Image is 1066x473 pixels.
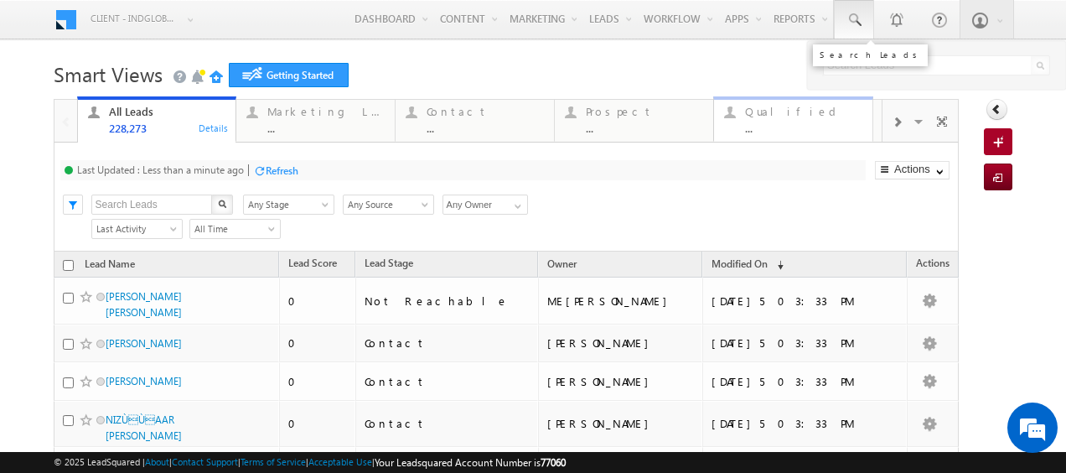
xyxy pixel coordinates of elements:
a: All Time [189,219,281,239]
a: Show All Items [505,195,526,212]
span: Smart Views [54,60,163,87]
button: Actions [875,161,950,179]
div: ... [745,122,862,134]
div: Not Reachable [365,294,530,309]
span: Lead Stage [365,257,413,269]
span: © 2025 LeadSquared | | | | | [54,455,566,470]
div: 0 [288,416,348,431]
input: Check all records [63,260,74,271]
div: [DATE]5 03:33 PM [712,335,899,351]
textarea: Type your message and hit 'Enter' [22,155,306,349]
div: [PERSON_NAME] [547,335,695,351]
span: Client - indglobal1 (77060) [91,10,179,27]
div: ... [427,122,544,134]
div: All Leads [109,105,226,118]
a: Contact Support [172,456,238,467]
input: Type to Search [442,195,528,215]
span: Modified On [712,257,768,270]
div: 228,273 [109,122,226,134]
em: Start Chat [228,362,304,385]
a: Lead Score [280,254,345,276]
a: [PERSON_NAME] [PERSON_NAME] [106,290,182,319]
div: ME[PERSON_NAME] [547,294,695,309]
span: Last Activity [92,221,177,236]
div: 0 [288,294,348,309]
div: 0 [288,335,348,351]
div: Contact [427,105,544,118]
a: Prospect... [554,100,714,142]
div: Minimize live chat window [275,8,315,49]
a: Marketing Leads... [235,100,396,142]
span: Any Stage [244,197,329,212]
a: Lead Name [76,255,143,277]
a: Contact... [395,100,555,142]
a: About [145,456,169,467]
a: Qualified... [713,96,873,142]
div: ... [267,122,385,134]
div: [DATE]5 03:33 PM [712,374,899,389]
div: [DATE]5 03:33 PM [712,416,899,431]
div: Lead Stage Filter [243,194,334,215]
a: All Leads228,273Details [77,96,237,143]
input: Search Leads [823,55,1050,75]
a: Acceptable Use [308,456,372,467]
a: [PERSON_NAME] [106,375,182,387]
a: [PERSON_NAME] [106,337,182,350]
span: All Time [190,221,275,236]
span: Owner [547,257,577,270]
input: Search Leads [91,195,213,215]
a: Any Source [343,195,434,215]
a: Modified On (sorted descending) [703,254,792,276]
span: (sorted descending) [770,258,784,272]
div: Marketing Leads [267,105,385,118]
span: Any Source [344,197,428,212]
span: Lead Score [288,257,337,269]
div: Qualified [745,105,862,118]
div: Lead Source Filter [343,194,434,215]
div: Owner Filter [442,194,526,215]
div: Contact [365,335,530,351]
div: Prospect [586,105,703,118]
div: [DATE]5 03:33 PM [712,294,899,309]
a: Terms of Service [241,456,306,467]
a: NIZÙÙAAR [PERSON_NAME] [106,413,182,442]
div: Search Leads [820,49,921,60]
div: Contact [365,416,530,431]
div: Contact [365,374,530,389]
a: Any Stage [243,195,334,215]
span: Actions [908,254,958,276]
a: Lead Stage [356,254,422,276]
div: Refresh [266,164,298,177]
div: [PERSON_NAME] [547,374,695,389]
a: Last Activity [91,219,183,239]
img: d_60004797649_company_0_60004797649 [28,88,70,110]
div: Details [198,120,230,135]
span: Your Leadsquared Account Number is [375,456,566,469]
div: [PERSON_NAME] [547,416,695,431]
div: Last Updated : Less than a minute ago [77,164,244,176]
div: 0 [288,374,348,389]
a: Getting Started [229,63,349,87]
div: Chat with us now [87,88,282,110]
div: ... [586,122,703,134]
span: 77060 [541,456,566,469]
img: Search [218,200,226,208]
